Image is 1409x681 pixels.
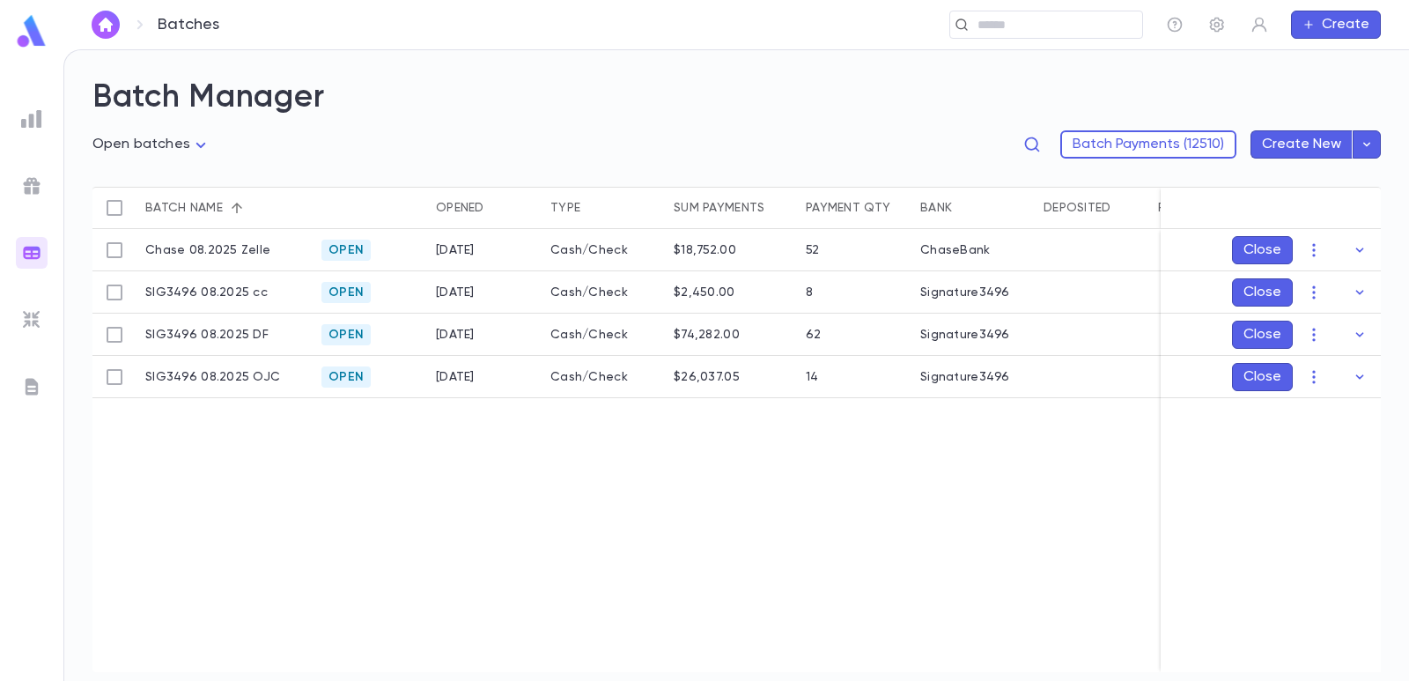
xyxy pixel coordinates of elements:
[21,108,42,130] img: reports_grey.c525e4749d1bce6a11f5fe2a8de1b229.svg
[21,242,42,263] img: batches_gradient.0a22e14384a92aa4cd678275c0c39cc4.svg
[1250,130,1353,159] button: Create New
[1232,278,1293,307] button: Close
[911,187,1035,229] div: Bank
[223,194,251,222] button: Sort
[1291,11,1381,39] button: Create
[674,243,736,257] div: $18,752.00
[145,243,270,257] p: Chase 08.2025 Zelle
[806,187,890,229] div: Payment qty
[321,243,371,257] span: Open
[21,175,42,196] img: campaigns_grey.99e729a5f7ee94e3726e6486bddda8f1.svg
[436,370,475,384] div: 8/1/2025
[665,187,797,229] div: Sum payments
[1035,187,1149,229] div: Deposited
[92,137,190,152] span: Open batches
[145,285,268,300] p: SIG3496 08.2025 cc
[95,18,116,32] img: home_white.a664292cf8c1dea59945f0da9f25487c.svg
[797,187,911,229] div: Payment qty
[145,370,280,384] p: SIG3496 08.2025 OJC
[145,187,223,229] div: Batch name
[92,78,1381,117] h2: Batch Manager
[14,14,49,48] img: logo
[145,328,269,342] p: SIG3496 08.2025 DF
[542,314,665,356] div: Cash/Check
[806,285,813,300] div: 8
[436,328,475,342] div: 8/1/2025
[542,229,665,271] div: Cash/Check
[136,187,313,229] div: Batch name
[674,370,740,384] div: $26,037.05
[1232,321,1293,349] button: Close
[542,187,665,229] div: Type
[920,187,952,229] div: Bank
[1060,130,1236,159] button: Batch Payments (12510)
[920,285,1010,300] div: Signature3496
[436,285,475,300] div: 7/31/2025
[1149,187,1264,229] div: Recorded
[920,370,1010,384] div: Signature3496
[806,243,820,257] div: 52
[1044,187,1111,229] div: Deposited
[321,370,371,384] span: Open
[21,376,42,397] img: letters_grey.7941b92b52307dd3b8a917253454ce1c.svg
[321,328,371,342] span: Open
[427,187,542,229] div: Opened
[158,15,219,34] p: Batches
[550,187,580,229] div: Type
[1158,187,1226,229] div: Recorded
[436,243,475,257] div: 8/1/2025
[674,328,740,342] div: $74,282.00
[674,285,735,300] div: $2,450.00
[920,328,1010,342] div: Signature3496
[806,328,822,342] div: 62
[92,131,211,159] div: Open batches
[1232,236,1293,264] button: Close
[542,356,665,398] div: Cash/Check
[1232,363,1293,391] button: Close
[321,285,371,300] span: Open
[436,187,484,229] div: Opened
[806,370,819,384] div: 14
[21,309,42,330] img: imports_grey.530a8a0e642e233f2baf0ef88e8c9fcb.svg
[674,187,764,229] div: Sum payments
[542,271,665,314] div: Cash/Check
[920,243,991,257] div: ChaseBank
